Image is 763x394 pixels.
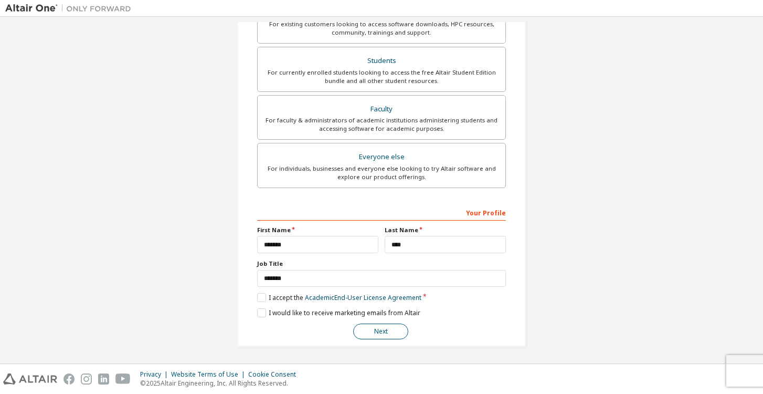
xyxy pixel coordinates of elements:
[353,324,408,339] button: Next
[257,308,420,317] label: I would like to receive marketing emails from Altair
[264,102,499,117] div: Faculty
[3,374,57,385] img: altair_logo.svg
[140,379,302,388] p: © 2025 Altair Engineering, Inc. All Rights Reserved.
[264,150,499,164] div: Everyone else
[257,293,421,302] label: I accept the
[115,374,131,385] img: youtube.svg
[81,374,92,385] img: instagram.svg
[257,204,506,221] div: Your Profile
[264,68,499,85] div: For currently enrolled students looking to access the free Altair Student Edition bundle and all ...
[264,20,499,37] div: For existing customers looking to access software downloads, HPC resources, community, trainings ...
[171,370,248,379] div: Website Terms of Use
[248,370,302,379] div: Cookie Consent
[305,293,421,302] a: Academic End-User License Agreement
[257,226,378,234] label: First Name
[385,226,506,234] label: Last Name
[5,3,136,14] img: Altair One
[140,370,171,379] div: Privacy
[264,164,499,181] div: For individuals, businesses and everyone else looking to try Altair software and explore our prod...
[63,374,75,385] img: facebook.svg
[257,260,506,268] label: Job Title
[264,54,499,68] div: Students
[98,374,109,385] img: linkedin.svg
[264,116,499,133] div: For faculty & administrators of academic institutions administering students and accessing softwa...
